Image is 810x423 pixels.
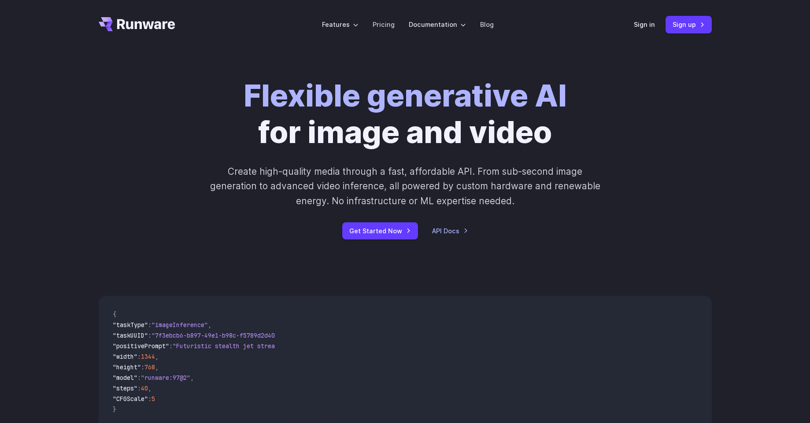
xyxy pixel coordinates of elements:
[152,395,155,403] span: 5
[148,395,152,403] span: :
[113,395,148,403] span: "CFGScale"
[322,19,359,29] label: Features
[99,17,175,31] a: Go to /
[113,331,148,339] span: "taskUUID"
[137,384,141,392] span: :
[155,363,159,371] span: ,
[137,353,141,360] span: :
[141,363,144,371] span: :
[432,226,468,236] a: API Docs
[169,342,173,350] span: :
[208,321,211,329] span: ,
[373,19,395,29] a: Pricing
[113,374,137,382] span: "model"
[190,374,194,382] span: ,
[113,363,141,371] span: "height"
[113,384,137,392] span: "steps"
[144,363,155,371] span: 768
[634,19,655,29] a: Sign in
[141,374,190,382] span: "runware:97@2"
[113,353,137,360] span: "width"
[244,77,567,150] h1: for image and video
[141,384,148,392] span: 40
[244,77,567,114] strong: Flexible generative AI
[409,19,466,29] label: Documentation
[137,374,141,382] span: :
[152,321,208,329] span: "imageInference"
[141,353,155,360] span: 1344
[148,384,152,392] span: ,
[152,331,285,339] span: "7f3ebcb6-b897-49e1-b98c-f5789d2d40d7"
[113,342,169,350] span: "positivePrompt"
[342,222,418,239] a: Get Started Now
[148,331,152,339] span: :
[173,342,493,350] span: "Futuristic stealth jet streaking through a neon-lit cityscape with glowing purple exhaust"
[148,321,152,329] span: :
[113,405,116,413] span: }
[666,16,712,33] a: Sign up
[113,310,116,318] span: {
[480,19,494,29] a: Blog
[113,321,148,329] span: "taskType"
[209,164,601,208] p: Create high-quality media through a fast, affordable API. From sub-second image generation to adv...
[155,353,159,360] span: ,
